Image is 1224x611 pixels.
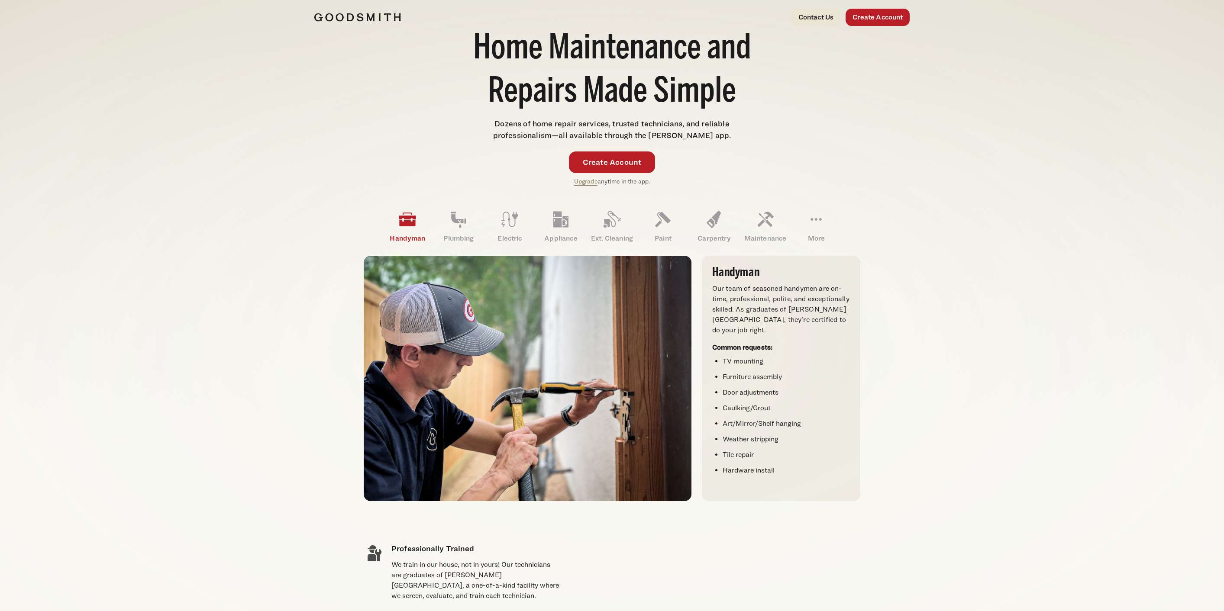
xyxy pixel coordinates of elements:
p: More [791,233,842,244]
a: Ext. Cleaning [586,204,637,249]
li: Art/Mirror/Shelf hanging [723,418,850,429]
li: Weather stripping [723,434,850,444]
li: Hardware install [723,465,850,476]
a: Maintenance [740,204,791,249]
p: Paint [637,233,688,244]
p: anytime in the app. [574,177,650,187]
li: Furniture assembly [723,372,850,382]
span: Dozens of home repair services, trusted technicians, and reliable professionalism—all available t... [493,119,731,140]
a: More [791,204,842,249]
a: Electric [484,204,535,249]
a: Upgrade [574,177,597,185]
p: Maintenance [740,233,791,244]
li: Door adjustments [723,387,850,398]
strong: Common requests: [712,343,773,351]
h4: Professionally Trained [391,543,560,554]
img: A handyman in a cap and polo shirt using a hammer to work on a door frame. [364,256,691,501]
li: Caulking/Grout [723,403,850,413]
h1: Home Maintenance and Repairs Made Simple [463,28,761,114]
img: Goodsmith [314,13,401,22]
div: We train in our house, not in yours! Our technicians are graduates of [PERSON_NAME][GEOGRAPHIC_DA... [391,560,560,601]
p: Carpentry [688,233,740,244]
a: Appliance [535,204,586,249]
h3: Handyman [712,266,850,278]
a: Create Account [569,151,656,173]
a: Carpentry [688,204,740,249]
a: Create Account [846,9,910,26]
a: Paint [637,204,688,249]
a: Contact Us [791,9,841,26]
li: Tile repair [723,450,850,460]
p: Handyman [382,233,433,244]
li: TV mounting [723,356,850,367]
p: Plumbing [433,233,484,244]
p: Ext. Cleaning [586,233,637,244]
p: Appliance [535,233,586,244]
p: Electric [484,233,535,244]
p: Our team of seasoned handymen are on-time, professional, polite, and exceptionally skilled. As gr... [712,283,850,335]
a: Handyman [382,204,433,249]
a: Plumbing [433,204,484,249]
